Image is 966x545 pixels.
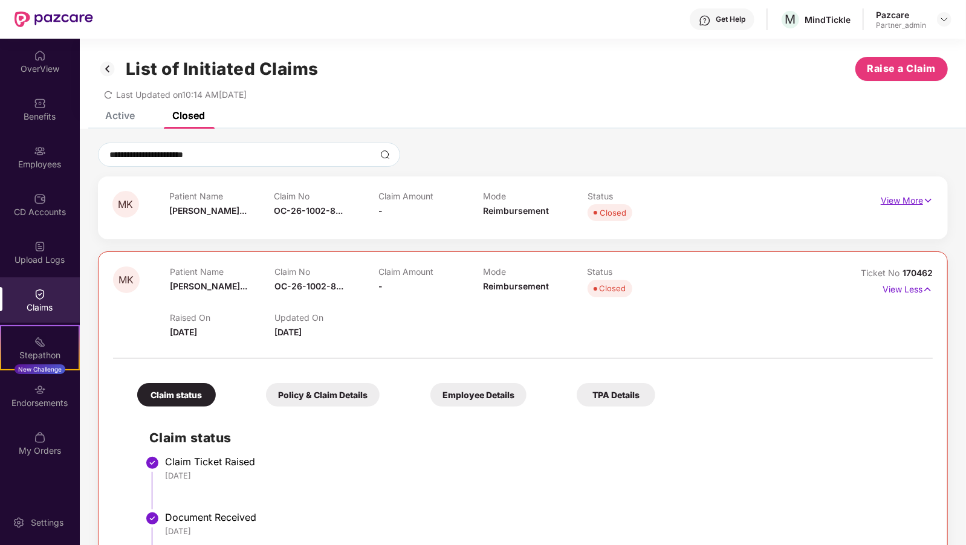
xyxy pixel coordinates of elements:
[1,349,79,361] div: Stepathon
[137,383,216,407] div: Claim status
[274,191,378,201] p: Claim No
[876,21,926,30] div: Partner_admin
[170,327,197,337] span: [DATE]
[483,266,588,277] p: Mode
[881,191,933,207] p: View More
[855,57,948,81] button: Raise a Claim
[378,191,483,201] p: Claim Amount
[867,61,936,76] span: Raise a Claim
[13,517,25,529] img: svg+xml;base64,PHN2ZyBpZD0iU2V0dGluZy0yMHgyMCIgeG1sbnM9Imh0dHA6Ly93d3cudzMub3JnLzIwMDAvc3ZnIiB3aW...
[861,268,903,278] span: Ticket No
[876,9,926,21] div: Pazcare
[165,470,921,481] div: [DATE]
[34,145,46,157] img: svg+xml;base64,PHN2ZyBpZD0iRW1wbG95ZWVzIiB4bWxucz0iaHR0cDovL3d3dy53My5vcmcvMjAwMC9zdmciIHdpZHRoPS...
[119,275,134,285] span: MK
[577,383,655,407] div: TPA Details
[805,14,851,25] div: MindTickle
[165,526,921,537] div: [DATE]
[378,281,383,291] span: -
[274,281,343,291] span: OC-26-1002-8...
[105,109,135,121] div: Active
[883,280,933,296] p: View Less
[170,281,247,291] span: [PERSON_NAME]...
[923,194,933,207] img: svg+xml;base64,PHN2ZyB4bWxucz0iaHR0cDovL3d3dy53My5vcmcvMjAwMC9zdmciIHdpZHRoPSIxNyIgaGVpZ2h0PSIxNy...
[98,59,117,79] img: svg+xml;base64,PHN2ZyB3aWR0aD0iMzIiIGhlaWdodD0iMzIiIHZpZXdCb3g9IjAgMCAzMiAzMiIgZmlsbD0ibm9uZSIgeG...
[380,150,390,160] img: svg+xml;base64,PHN2ZyBpZD0iU2VhcmNoLTMyeDMyIiB4bWxucz0iaHR0cDovL3d3dy53My5vcmcvMjAwMC9zdmciIHdpZH...
[716,15,745,24] div: Get Help
[126,59,319,79] h1: List of Initiated Claims
[27,517,67,529] div: Settings
[149,428,921,448] h2: Claim status
[483,205,549,216] span: Reimbursement
[785,12,796,27] span: M
[266,383,380,407] div: Policy & Claim Details
[116,89,247,100] span: Last Updated on 10:14 AM[DATE]
[34,384,46,396] img: svg+xml;base64,PHN2ZyBpZD0iRW5kb3JzZW1lbnRzIiB4bWxucz0iaHR0cDovL3d3dy53My5vcmcvMjAwMC9zdmciIHdpZH...
[170,312,274,323] p: Raised On
[15,364,65,374] div: New Challenge
[922,283,933,296] img: svg+xml;base64,PHN2ZyB4bWxucz0iaHR0cDovL3d3dy53My5vcmcvMjAwMC9zdmciIHdpZHRoPSIxNyIgaGVpZ2h0PSIxNy...
[699,15,711,27] img: svg+xml;base64,PHN2ZyBpZD0iSGVscC0zMngzMiIgeG1sbnM9Imh0dHA6Ly93d3cudzMub3JnLzIwMDAvc3ZnIiB3aWR0aD...
[274,312,379,323] p: Updated On
[274,266,379,277] p: Claim No
[378,266,483,277] p: Claim Amount
[903,268,933,278] span: 170462
[165,511,921,523] div: Document Received
[145,456,160,470] img: svg+xml;base64,PHN2ZyBpZD0iU3RlcC1Eb25lLTMyeDMyIiB4bWxucz0iaHR0cDovL3d3dy53My5vcmcvMjAwMC9zdmciIH...
[165,456,921,468] div: Claim Ticket Raised
[939,15,949,24] img: svg+xml;base64,PHN2ZyBpZD0iRHJvcGRvd24tMzJ4MzIiIHhtbG5zPSJodHRwOi8vd3d3LnczLm9yZy8yMDAwL3N2ZyIgd2...
[172,109,205,121] div: Closed
[34,50,46,62] img: svg+xml;base64,PHN2ZyBpZD0iSG9tZSIgeG1sbnM9Imh0dHA6Ly93d3cudzMub3JnLzIwMDAvc3ZnIiB3aWR0aD0iMjAiIG...
[588,266,692,277] p: Status
[34,193,46,205] img: svg+xml;base64,PHN2ZyBpZD0iQ0RfQWNjb3VudHMiIGRhdGEtbmFtZT0iQ0QgQWNjb3VudHMiIHhtbG5zPSJodHRwOi8vd3...
[378,205,383,216] span: -
[588,191,692,201] p: Status
[274,205,343,216] span: OC-26-1002-8...
[600,207,626,219] div: Closed
[600,282,626,294] div: Closed
[34,240,46,253] img: svg+xml;base64,PHN2ZyBpZD0iVXBsb2FkX0xvZ3MiIGRhdGEtbmFtZT0iVXBsb2FkIExvZ3MiIHhtbG5zPSJodHRwOi8vd3...
[483,281,549,291] span: Reimbursement
[118,199,134,210] span: MK
[170,266,274,277] p: Patient Name
[34,97,46,109] img: svg+xml;base64,PHN2ZyBpZD0iQmVuZWZpdHMiIHhtbG5zPSJodHRwOi8vd3d3LnczLm9yZy8yMDAwL3N2ZyIgd2lkdGg9Ij...
[274,327,302,337] span: [DATE]
[169,205,247,216] span: [PERSON_NAME]...
[15,11,93,27] img: New Pazcare Logo
[34,431,46,443] img: svg+xml;base64,PHN2ZyBpZD0iTXlfT3JkZXJzIiBkYXRhLW5hbWU9Ik15IE9yZGVycyIgeG1sbnM9Imh0dHA6Ly93d3cudz...
[483,191,588,201] p: Mode
[430,383,527,407] div: Employee Details
[169,191,274,201] p: Patient Name
[34,288,46,300] img: svg+xml;base64,PHN2ZyBpZD0iQ2xhaW0iIHhtbG5zPSJodHRwOi8vd3d3LnczLm9yZy8yMDAwL3N2ZyIgd2lkdGg9IjIwIi...
[34,336,46,348] img: svg+xml;base64,PHN2ZyB4bWxucz0iaHR0cDovL3d3dy53My5vcmcvMjAwMC9zdmciIHdpZHRoPSIyMSIgaGVpZ2h0PSIyMC...
[145,511,160,526] img: svg+xml;base64,PHN2ZyBpZD0iU3RlcC1Eb25lLTMyeDMyIiB4bWxucz0iaHR0cDovL3d3dy53My5vcmcvMjAwMC9zdmciIH...
[104,89,112,100] span: redo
